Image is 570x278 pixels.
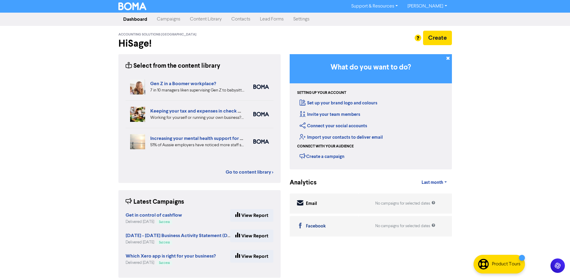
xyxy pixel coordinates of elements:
span: Last month [422,180,443,185]
div: 51% of Aussie employers have noticed more staff struggling with mental health. But very few have ... [150,142,244,148]
div: Email [306,200,317,207]
div: Delivered [DATE] [126,239,230,245]
a: View Report [230,250,273,263]
a: Content Library [185,13,227,25]
a: Gen Z in a Boomer workplace? [150,81,216,87]
h2: Hi Sage ! [118,38,281,49]
strong: [DATE] - [DATE] Business Activity Statement (Dup) (Dup) (Dup) (Dup) (... [126,233,280,239]
div: Select from the content library [126,61,220,71]
a: Increasing your mental health support for employees [150,135,264,141]
a: [PERSON_NAME] [403,2,452,11]
a: Last month [417,177,452,189]
div: 7 in 10 managers liken supervising Gen Z to babysitting or parenting. But is your people manageme... [150,87,244,94]
a: View Report [230,209,273,222]
a: Import your contacts to deliver email [300,134,383,140]
a: Settings [288,13,314,25]
a: Go to content library > [226,168,273,176]
a: [DATE] - [DATE] Business Activity Statement (Dup) (Dup) (Dup) (Dup) (... [126,233,280,238]
strong: Which Xero app is right for your business? [126,253,216,259]
div: Facebook [306,223,326,230]
div: Setting up your account [297,90,346,96]
span: Accounting Solutions [GEOGRAPHIC_DATA] [118,32,197,37]
div: Getting Started in BOMA [290,54,452,169]
div: No campaigns for selected dates [375,201,435,206]
div: Delivered [DATE] [126,260,216,266]
h3: What do you want to do? [299,63,443,72]
a: Campaigns [152,13,185,25]
button: Create [423,31,452,45]
a: Lead Forms [255,13,288,25]
img: boma [253,85,269,89]
a: Keeping your tax and expenses in check when you are self-employed [150,108,299,114]
div: No campaigns for selected dates [375,223,435,229]
a: Which Xero app is right for your business? [126,254,216,259]
span: Success [159,221,170,224]
span: Success [159,261,170,264]
a: Support & Resources [346,2,403,11]
a: Connect your social accounts [300,123,367,129]
a: Invite your team members [300,112,360,117]
iframe: Chat Widget [495,213,570,278]
strong: Get in control of cashflow [126,212,182,218]
a: View Report [230,230,273,242]
img: boma_accounting [253,112,269,116]
img: boma [253,139,269,144]
div: Analytics [290,178,309,187]
span: Success [159,241,170,244]
div: Connect with your audience [297,144,354,149]
img: BOMA Logo [118,2,147,10]
a: Contacts [227,13,255,25]
a: Set up your brand logo and colours [300,100,377,106]
a: Dashboard [118,13,152,25]
div: Create a campaign [300,152,344,161]
div: Working for yourself or running your own business? Setup robust systems for expenses & tax requir... [150,115,244,121]
a: Get in control of cashflow [126,213,182,218]
div: Latest Campaigns [126,197,184,207]
div: Delivered [DATE] [126,219,182,225]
